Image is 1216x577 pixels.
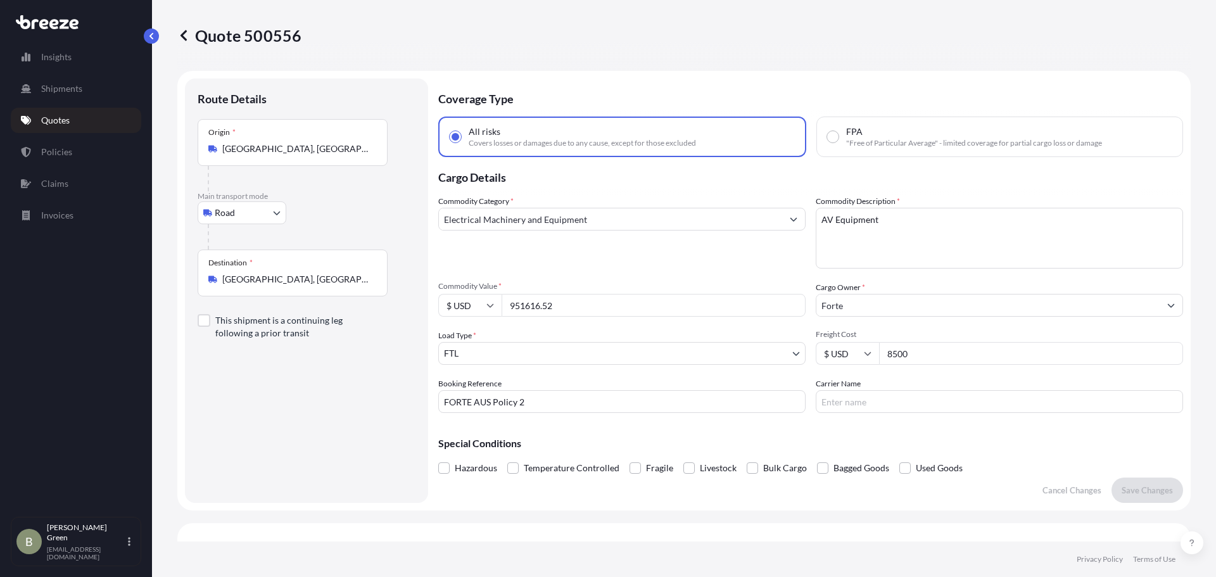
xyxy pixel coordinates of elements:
p: [PERSON_NAME] Green [47,523,125,543]
input: Origin [222,143,372,155]
span: Load Type [438,329,476,342]
p: Main transport mode [198,191,415,201]
span: Bagged Goods [833,459,889,478]
a: Shipments [11,76,141,101]
input: Destination [222,273,372,286]
button: Show suggestions [782,208,805,231]
p: Route Details [198,91,267,106]
span: B [25,535,33,548]
p: Cancel Changes [1042,484,1101,497]
span: "Free of Particular Average" - limited coverage for partial cargo loss or damage [846,138,1102,148]
span: Fragile [646,459,673,478]
span: Bulk Cargo [763,459,807,478]
button: Save Changes [1111,478,1183,503]
input: Type amount [502,294,806,317]
input: Your internal reference [438,390,806,413]
p: Cargo Details [438,157,1183,195]
input: Full name [816,294,1160,317]
p: Save Changes [1122,484,1173,497]
label: Carrier Name [816,377,861,390]
span: Hazardous [455,459,497,478]
p: Claims [41,177,68,190]
button: Show suggestions [1160,294,1182,317]
p: Invoices [41,209,73,222]
button: Cancel Changes [1032,478,1111,503]
p: Quote 500556 [177,25,301,46]
a: Quotes [11,108,141,133]
span: FTL [444,347,459,360]
p: [EMAIL_ADDRESS][DOMAIN_NAME] [47,545,125,561]
div: Destination [208,258,253,268]
input: All risksCovers losses or damages due to any cause, except for those excluded [450,131,461,143]
textarea: AV Equipment [816,208,1183,269]
span: Used Goods [916,459,963,478]
p: Quotes [41,114,70,127]
span: FPA [846,125,863,138]
button: FTL [438,342,806,365]
a: Policies [11,139,141,165]
div: Origin [208,127,236,137]
a: Terms of Use [1133,554,1175,564]
span: Road [215,206,235,219]
button: Select transport [198,201,286,224]
label: Booking Reference [438,377,502,390]
label: Commodity Description [816,195,900,208]
span: All risks [469,125,500,138]
input: Enter name [816,390,1183,413]
a: Invoices [11,203,141,228]
input: Select a commodity type [439,208,782,231]
p: Insights [41,51,72,63]
label: This shipment is a continuing leg following a prior transit [215,314,377,339]
p: Coverage Type [438,79,1183,117]
a: Privacy Policy [1077,554,1123,564]
p: Shipments [41,82,82,95]
a: Insights [11,44,141,70]
input: FPA"Free of Particular Average" - limited coverage for partial cargo loss or damage [827,131,839,143]
span: Covers losses or damages due to any cause, except for those excluded [469,138,696,148]
label: Cargo Owner [816,281,865,294]
span: Temperature Controlled [524,459,619,478]
p: Policies [41,146,72,158]
span: Livestock [700,459,737,478]
a: Claims [11,171,141,196]
label: Commodity Category [438,195,514,208]
p: Special Conditions [438,438,1183,448]
input: Enter amount [879,342,1183,365]
span: Commodity Value [438,281,806,291]
span: Freight Cost [816,329,1183,339]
